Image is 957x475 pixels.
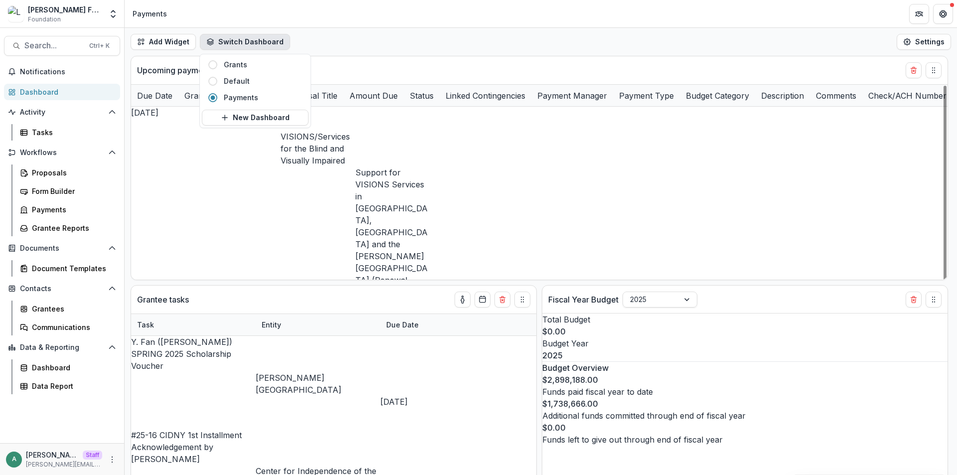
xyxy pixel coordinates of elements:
button: New Dashboard [202,110,309,126]
div: Dashboard [20,87,112,97]
div: Check/ACH Number [862,85,953,106]
div: Budget Category [680,90,755,102]
button: Calendar [475,292,490,308]
div: Proposal Title [279,85,343,106]
a: Dashboard [16,359,120,376]
img: Lavelle Fund for the Blind [8,6,24,22]
p: [PERSON_NAME][EMAIL_ADDRESS][DOMAIN_NAME] [26,450,79,460]
p: $0.00 [542,325,948,337]
p: Total Budget [542,314,948,325]
div: Grantees [32,304,112,314]
div: Amount Due [343,90,404,102]
div: Due Date [131,90,178,102]
button: Open Activity [4,104,120,120]
a: Y. Fan ([PERSON_NAME]) SPRING 2025 Scholarship Voucher [131,337,232,371]
button: Drag [926,62,942,78]
a: Grantees [16,301,120,317]
a: Data Report [16,378,120,394]
div: Amount Due [343,85,404,106]
p: Funds paid fiscal year to date [542,386,948,398]
span: Workflows [20,149,104,157]
div: Payment Type [613,85,680,106]
button: Settings [897,34,951,50]
button: Open Contacts [4,281,120,297]
div: Payment Manager [531,85,613,106]
div: Linked Contingencies [440,85,531,106]
div: Proposals [32,167,112,178]
span: Data & Reporting [20,343,104,352]
div: Payment Type [613,90,680,102]
div: Budget Category [680,85,755,106]
p: 2025 [542,349,948,361]
p: Upcoming payment [137,64,210,76]
a: [PERSON_NAME][GEOGRAPHIC_DATA] [256,373,341,395]
a: Tasks [16,124,120,141]
a: Grantee Reports [16,220,120,236]
div: Grant Number [178,85,246,106]
div: Entity [256,314,380,335]
div: Due Date [131,85,178,106]
span: Foundation [28,15,61,24]
div: Due Date [380,319,425,330]
div: Ctrl + K [87,40,112,51]
span: Payments [224,92,303,103]
p: Fiscal Year Budget [548,294,619,306]
div: Comments [810,90,862,102]
div: Due Date [380,314,455,335]
button: Delete card [494,292,510,308]
div: Payment Manager [531,90,613,102]
button: Get Help [933,4,953,24]
a: Form Builder [16,183,120,199]
div: Description [755,85,810,106]
button: Open entity switcher [106,4,120,24]
p: Funds left to give out through end of fiscal year [542,434,948,446]
button: Open Documents [4,240,120,256]
button: More [106,454,118,466]
button: Open Workflows [4,145,120,160]
div: anveet@trytemelio.com [12,456,16,463]
p: Budget Year [542,337,948,349]
a: Document Templates [16,260,120,277]
div: Grant Number [178,90,246,102]
span: Grants [224,59,303,70]
span: Default [224,76,303,86]
nav: breadcrumb [129,6,171,21]
div: Form Builder [32,186,112,196]
button: Search... [4,36,120,56]
button: Delete card [906,292,922,308]
a: #25-16 CIDNY 1st Installment Acknowledgement by [PERSON_NAME] [131,430,242,464]
div: Payments [32,204,112,215]
div: Document Templates [32,263,112,274]
a: Proposals [16,164,120,181]
div: Dashboard [32,362,112,373]
p: $2,898,188.00 [542,374,948,386]
div: Tasks [32,127,112,138]
span: Contacts [20,285,104,293]
div: [DATE] [131,107,206,119]
div: Linked Contingencies [440,90,531,102]
div: Comments [810,85,862,106]
div: Check/ACH Number [862,90,953,102]
div: [PERSON_NAME] Fund for the Blind [28,4,102,15]
div: Task [131,314,256,335]
a: Payments [16,201,120,218]
div: Communications [32,322,112,332]
div: Status [404,85,440,106]
div: Grantee Reports [32,223,112,233]
div: Payments [133,8,167,19]
p: Grantee tasks [137,294,189,306]
button: Drag [926,292,942,308]
div: Task [131,319,160,330]
span: Search... [24,41,83,50]
div: [DATE] [380,396,455,408]
a: Communications [16,319,120,335]
button: Drag [514,292,530,308]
